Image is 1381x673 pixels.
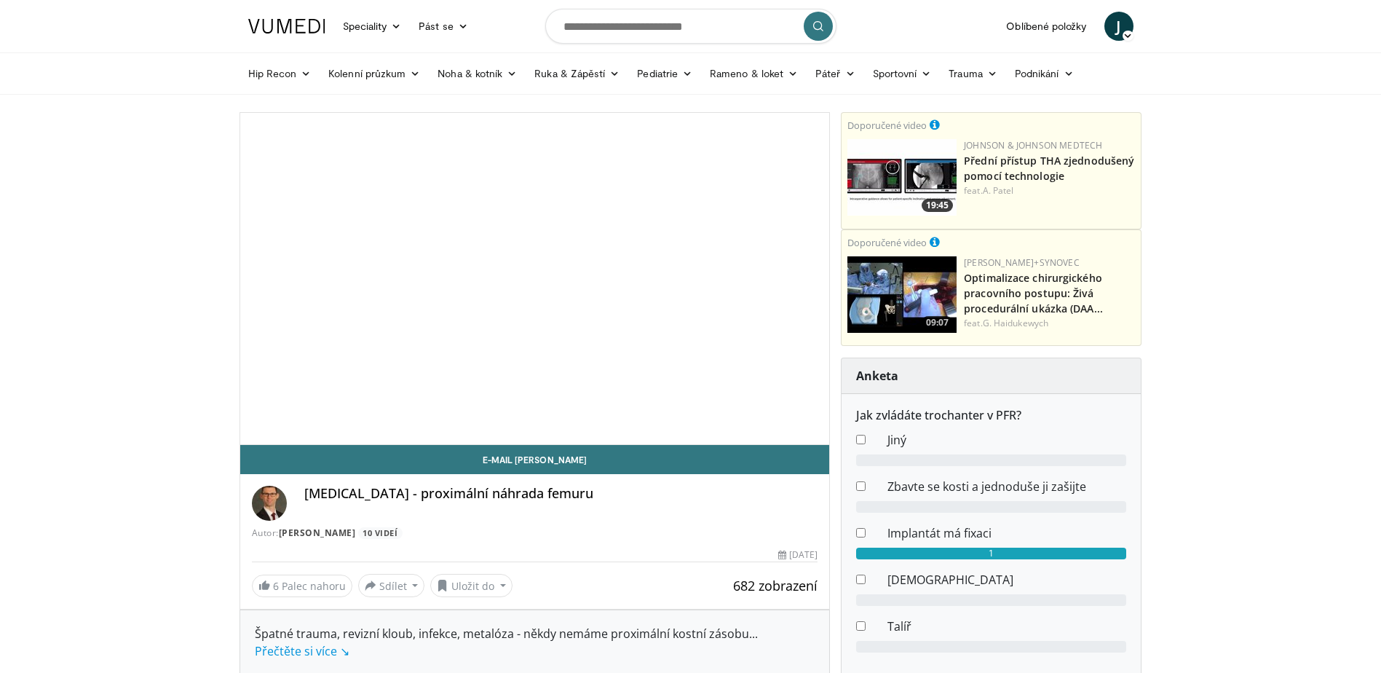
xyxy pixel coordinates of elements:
font: Rameno & loket [710,66,783,81]
font: Trauma [949,66,982,81]
video-js: Přehrávač videa [240,113,830,445]
a: Optimalizace chirurgického pracovního postupu: Živá procedurální ukázka (DAA... [964,271,1103,315]
font: Sportovní [873,66,917,81]
div: 1 [856,548,1126,559]
font: Ruka & Zápěstí [534,66,605,81]
dd: [DEMOGRAPHIC_DATA] [877,571,1137,589]
font: Páteř [815,66,840,81]
font: Pást se [419,19,454,34]
img: Avatar [252,486,287,521]
img: 06bb1c17-1231-4454-8f12-6191b0b3b81a.150x105_q85_crop-smart_upscale.jpg [847,139,957,216]
a: E-mail [PERSON_NAME] [240,445,830,474]
a: 19:45 [847,139,957,216]
span: 6 [273,579,279,593]
small: Doporučené video [847,236,927,249]
dd: Implantát má fixaci [877,524,1137,542]
a: Páteř [807,59,863,88]
dd: Zbavte se kosti a jednoduše ji zašijte [877,478,1137,495]
dd: Jiný [877,431,1137,449]
font: Kolenní průzkum [328,66,405,81]
a: Přečtěte si více ↘ [255,643,349,659]
font: Sdílet [379,578,407,594]
small: Doporučené video [847,119,927,132]
a: A. Patel [983,184,1014,197]
a: Noha & kotník [429,59,526,88]
input: Rešeršní témata, intervence [545,9,836,44]
span: ... [255,626,758,659]
font: Palec nahoru [273,579,346,593]
font: Pediatrie [637,66,678,81]
font: [DATE] [789,548,818,562]
a: Sportovní [864,59,941,88]
a: Pediatrie [628,59,701,88]
span: 19:45 [922,199,953,212]
a: Johnson & Johnson MedTech [964,139,1102,151]
span: 682 zobrazení [733,577,818,594]
font: Autor: [252,527,356,539]
a: Hip Recon [240,59,320,88]
font: Noha & kotník [438,66,502,81]
a: Pást se [410,12,477,41]
a: Trauma [940,59,1006,88]
a: 6 Palec nahoru [252,575,352,597]
button: Uložit do [430,574,513,597]
h4: [MEDICAL_DATA] - proximální náhrada femuru [304,486,818,502]
a: Speciality [334,12,411,41]
button: Sdílet [358,574,425,597]
font: feat. [964,317,1048,329]
img: VuMedi Logo [248,19,325,34]
a: 10 videí [358,527,403,540]
a: Rameno & loket [701,59,807,88]
font: Hip Recon [248,66,297,81]
a: Přední přístup THA zjednodušený pomocí technologie [964,154,1134,183]
a: [PERSON_NAME] [279,527,356,539]
strong: Anketa [856,368,898,384]
font: Špatné trauma, revizní kloub, infekce, metalóza - někdy nemáme proximální kostní zásobu [255,626,758,659]
dd: Talíř [877,618,1137,635]
font: Uložit do [451,578,494,594]
font: feat. [964,184,1013,197]
a: Ruka & Zápěstí [526,59,628,88]
img: bcfc90b5-8c69-4b20-afee-af4c0acaf118.150x105_q85_crop-smart_upscale.jpg [847,256,957,333]
a: G. Haidukewych [983,317,1048,329]
a: Kolenní průzkum [320,59,429,88]
a: 09:07 [847,256,957,333]
a: Oblíbené položky [997,12,1095,41]
h6: Jak zvládáte trochanter v PFR? [856,409,1126,422]
font: Speciality [343,19,387,34]
a: Podnikání [1006,59,1083,88]
a: [PERSON_NAME]+synovec [964,256,1080,269]
font: Podnikání [1015,66,1059,81]
a: J [1104,12,1133,41]
span: 09:07 [922,316,953,329]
